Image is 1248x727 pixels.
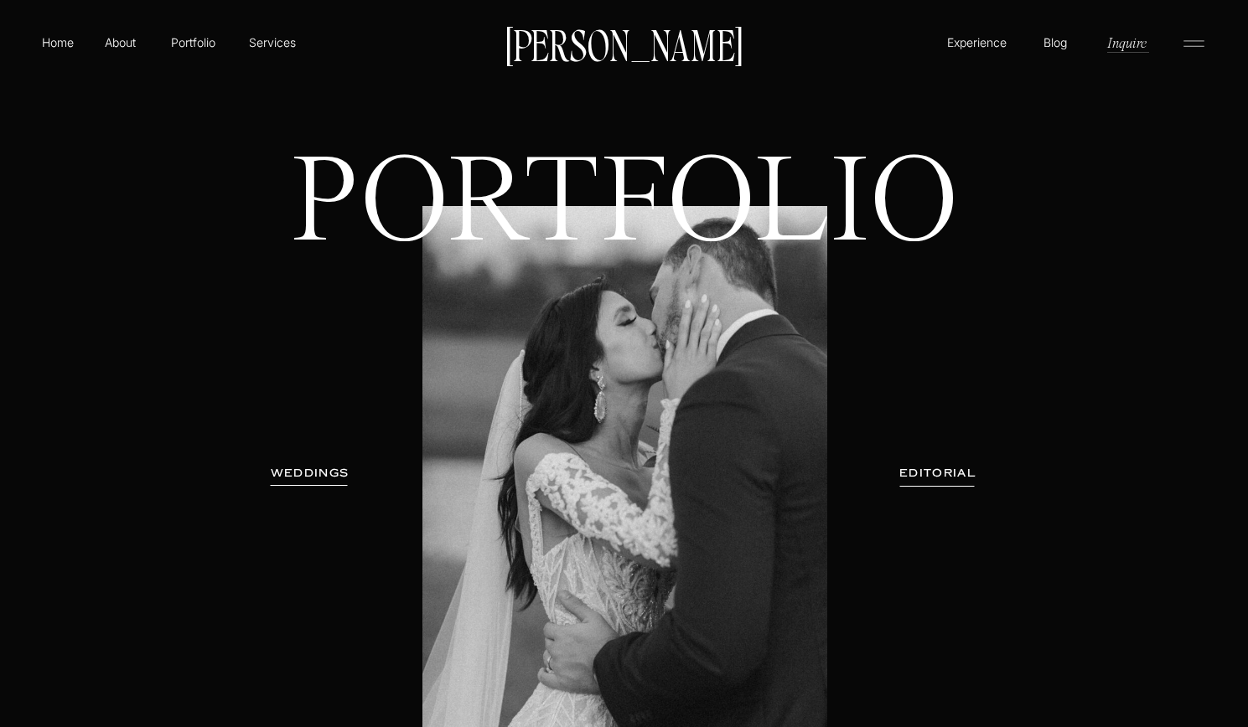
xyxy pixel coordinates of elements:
[1039,34,1071,50] a: Blog
[163,34,223,51] a: Portfolio
[39,34,77,51] a: Home
[257,465,363,482] a: WEDDINGS
[101,34,139,50] a: About
[262,151,987,376] h1: PORTFOLIO
[945,34,1009,51] a: Experience
[877,465,999,482] a: EDITORIAL
[498,26,751,61] a: [PERSON_NAME]
[1106,33,1148,52] a: Inquire
[247,34,297,51] a: Services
